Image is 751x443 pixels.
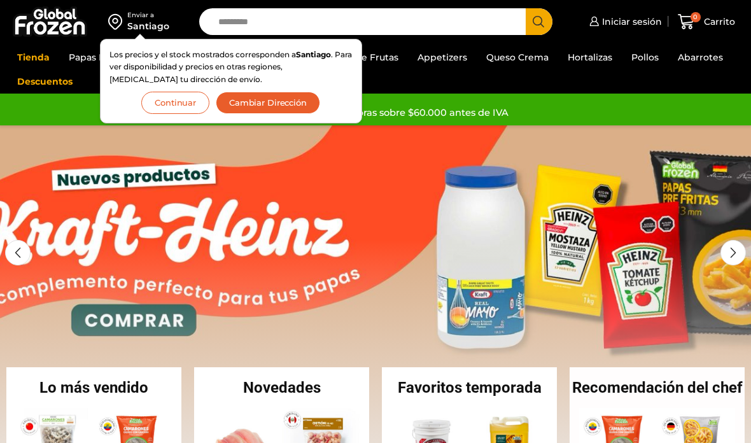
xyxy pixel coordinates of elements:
[382,380,557,395] h2: Favoritos temporada
[127,11,169,20] div: Enviar a
[62,45,130,69] a: Papas Fritas
[526,8,552,35] button: Search button
[411,45,474,69] a: Appetizers
[691,12,701,22] span: 0
[671,45,729,69] a: Abarrotes
[480,45,555,69] a: Queso Crema
[11,69,79,94] a: Descuentos
[625,45,665,69] a: Pollos
[5,240,31,265] div: Previous slide
[320,45,405,69] a: Pulpa de Frutas
[109,48,353,85] p: Los precios y el stock mostrados corresponden a . Para ver disponibilidad y precios en otras regi...
[701,15,735,28] span: Carrito
[6,380,181,395] h2: Lo más vendido
[108,11,127,32] img: address-field-icon.svg
[216,92,320,114] button: Cambiar Dirección
[127,20,169,32] div: Santiago
[141,92,209,114] button: Continuar
[599,15,662,28] span: Iniciar sesión
[11,45,56,69] a: Tienda
[570,380,745,395] h2: Recomendación del chef
[296,50,331,59] strong: Santiago
[561,45,619,69] a: Hortalizas
[675,7,738,37] a: 0 Carrito
[720,240,746,265] div: Next slide
[586,9,662,34] a: Iniciar sesión
[194,380,369,395] h2: Novedades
